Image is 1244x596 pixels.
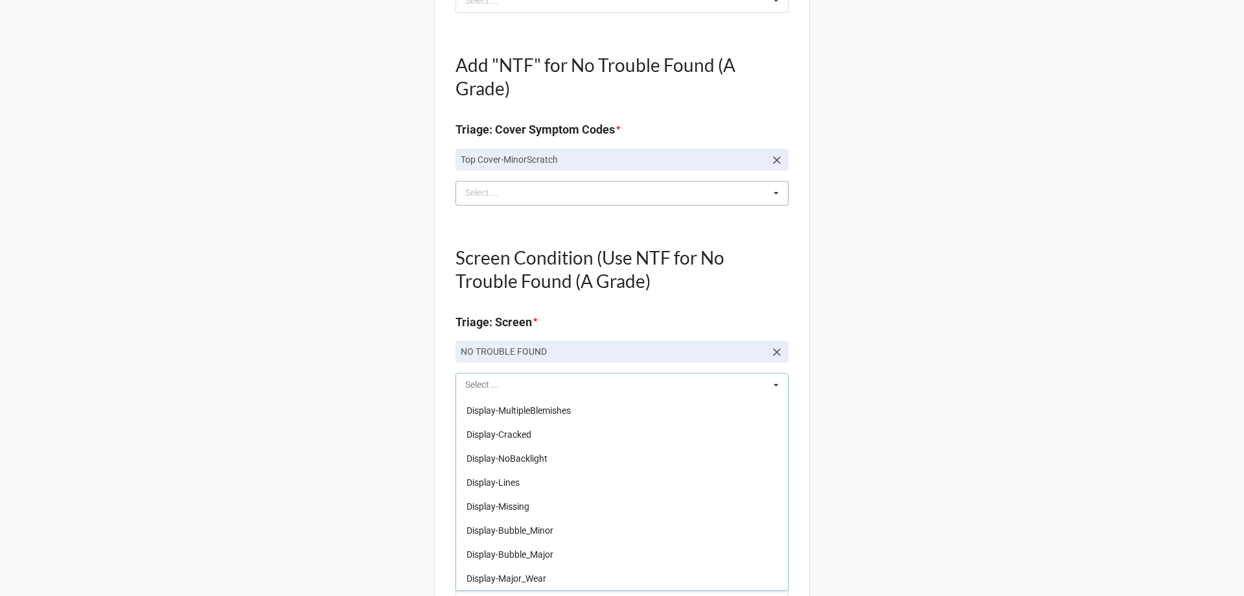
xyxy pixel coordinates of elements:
[466,573,546,584] span: Display-Major_Wear
[466,501,529,512] span: Display-Missing
[466,429,531,440] span: Display-Cracked
[455,121,615,139] label: Triage: Cover Symptom Codes
[461,153,765,166] p: Top Cover-MinorScratch
[461,345,765,358] p: NO TROUBLE FOUND
[466,477,520,488] span: Display-Lines
[466,525,553,536] span: Display-Bubble_Minor
[462,185,518,200] div: Select ...
[466,453,547,464] span: Display-NoBacklight
[455,53,789,100] h1: Add "NTF" for No Trouble Found (A Grade)
[455,246,789,292] h1: Screen Condition (Use NTF for No Trouble Found (A Grade)
[466,405,571,416] span: Display-MultipleBlemishes
[455,313,532,331] label: Triage: Screen
[466,549,553,560] span: Display-Bubble_Major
